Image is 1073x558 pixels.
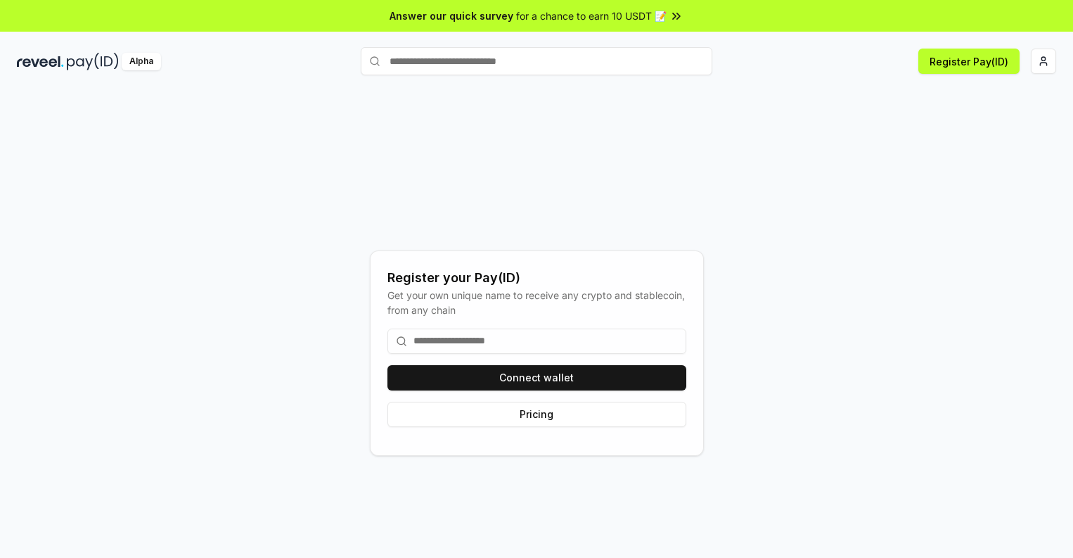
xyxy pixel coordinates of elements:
button: Pricing [387,402,686,427]
span: Answer our quick survey [390,8,513,23]
img: pay_id [67,53,119,70]
div: Get your own unique name to receive any crypto and stablecoin, from any chain [387,288,686,317]
button: Register Pay(ID) [918,49,1020,74]
button: Connect wallet [387,365,686,391]
div: Register your Pay(ID) [387,268,686,288]
span: for a chance to earn 10 USDT 📝 [516,8,667,23]
img: reveel_dark [17,53,64,70]
div: Alpha [122,53,161,70]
